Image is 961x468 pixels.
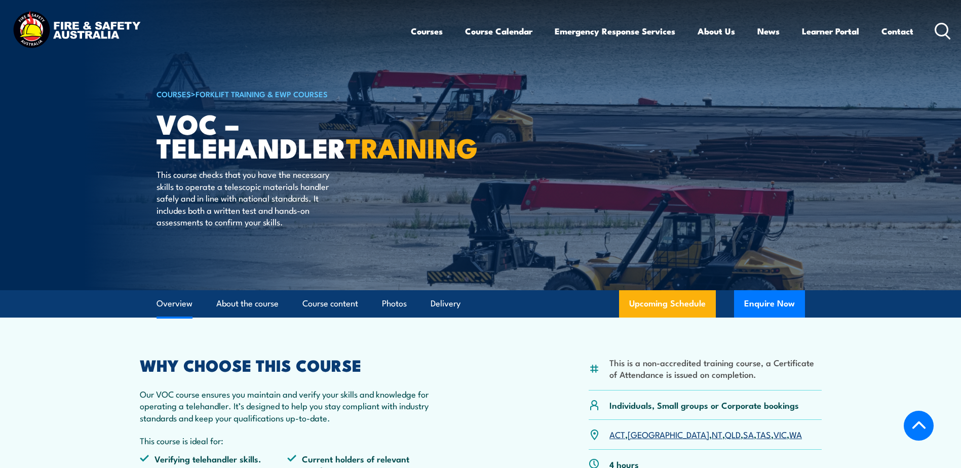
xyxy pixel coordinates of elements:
button: Enquire Now [734,290,805,318]
a: Photos [382,290,407,317]
a: News [757,18,780,45]
a: Upcoming Schedule [619,290,716,318]
a: WA [789,428,802,440]
a: Forklift Training & EWP Courses [196,88,328,99]
a: Course content [302,290,358,317]
a: Courses [411,18,443,45]
a: Learner Portal [802,18,859,45]
strong: TRAINING [346,126,478,168]
a: About Us [698,18,735,45]
a: Emergency Response Services [555,18,675,45]
p: Individuals, Small groups or Corporate bookings [609,399,799,411]
a: About the course [216,290,279,317]
a: Overview [157,290,193,317]
a: Delivery [431,290,460,317]
h1: VOC – Telehandler [157,111,407,159]
p: This course is ideal for: [140,435,436,446]
li: This is a non-accredited training course, a Certificate of Attendance is issued on completion. [609,357,822,380]
a: Course Calendar [465,18,532,45]
a: SA [743,428,754,440]
a: Contact [881,18,913,45]
h2: WHY CHOOSE THIS COURSE [140,358,436,372]
a: TAS [756,428,771,440]
a: ACT [609,428,625,440]
p: Our VOC course ensures you maintain and verify your skills and knowledge for operating a telehand... [140,388,436,423]
a: VIC [774,428,787,440]
a: COURSES [157,88,191,99]
a: NT [712,428,722,440]
p: , , , , , , , [609,428,802,440]
a: [GEOGRAPHIC_DATA] [628,428,709,440]
h6: > [157,88,407,100]
a: QLD [725,428,741,440]
p: This course checks that you have the necessary skills to operate a telescopic materials handler s... [157,168,341,227]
